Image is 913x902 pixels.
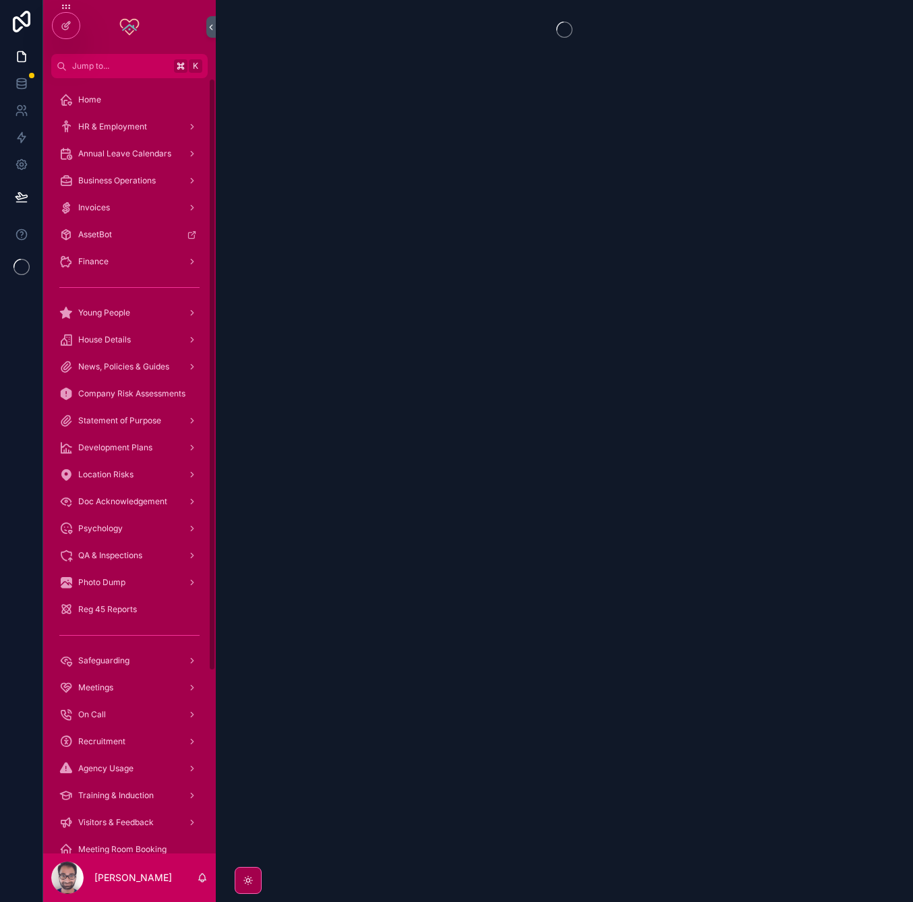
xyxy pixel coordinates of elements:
span: Jump to... [72,61,169,71]
a: Annual Leave Calendars [51,142,208,166]
span: Annual Leave Calendars [78,148,171,159]
span: Business Operations [78,175,156,186]
span: Training & Induction [78,790,154,801]
span: Invoices [78,202,110,213]
span: Finance [78,256,109,267]
a: Meetings [51,675,208,700]
span: News, Policies & Guides [78,361,169,372]
a: Development Plans [51,435,208,460]
a: Location Risks [51,462,208,487]
span: Company Risk Assessments [78,388,185,399]
span: QA & Inspections [78,550,142,561]
span: Photo Dump [78,577,125,588]
a: QA & Inspections [51,543,208,568]
a: Agency Usage [51,756,208,781]
span: Safeguarding [78,655,129,666]
a: Finance [51,249,208,274]
span: House Details [78,334,131,345]
span: Meetings [78,682,113,693]
a: Visitors & Feedback [51,810,208,835]
span: AssetBot [78,229,112,240]
span: Recruitment [78,736,125,747]
a: News, Policies & Guides [51,355,208,379]
span: Statement of Purpose [78,415,161,426]
span: Development Plans [78,442,152,453]
a: Statement of Purpose [51,409,208,433]
img: App logo [119,16,140,38]
span: Meeting Room Booking [78,844,167,855]
a: Young People [51,301,208,325]
a: AssetBot [51,222,208,247]
p: [PERSON_NAME] [94,871,172,884]
a: Reg 45 Reports [51,597,208,622]
span: K [190,61,201,71]
a: Photo Dump [51,570,208,595]
a: Training & Induction [51,783,208,808]
a: Doc Acknowledgement [51,489,208,514]
div: scrollable content [43,78,216,853]
a: Business Operations [51,169,208,193]
a: Invoices [51,196,208,220]
a: HR & Employment [51,115,208,139]
span: Visitors & Feedback [78,817,154,828]
a: Recruitment [51,729,208,754]
a: Psychology [51,516,208,541]
span: HR & Employment [78,121,147,132]
span: Agency Usage [78,763,134,774]
a: Home [51,88,208,112]
a: House Details [51,328,208,352]
span: On Call [78,709,106,720]
a: Meeting Room Booking [51,837,208,862]
span: Young People [78,307,130,318]
button: Jump to...K [51,54,208,78]
a: On Call [51,702,208,727]
span: Psychology [78,523,123,534]
a: Safeguarding [51,649,208,673]
span: Reg 45 Reports [78,604,137,615]
span: Location Risks [78,469,134,480]
span: Doc Acknowledgement [78,496,167,507]
a: Company Risk Assessments [51,382,208,406]
span: Home [78,94,101,105]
